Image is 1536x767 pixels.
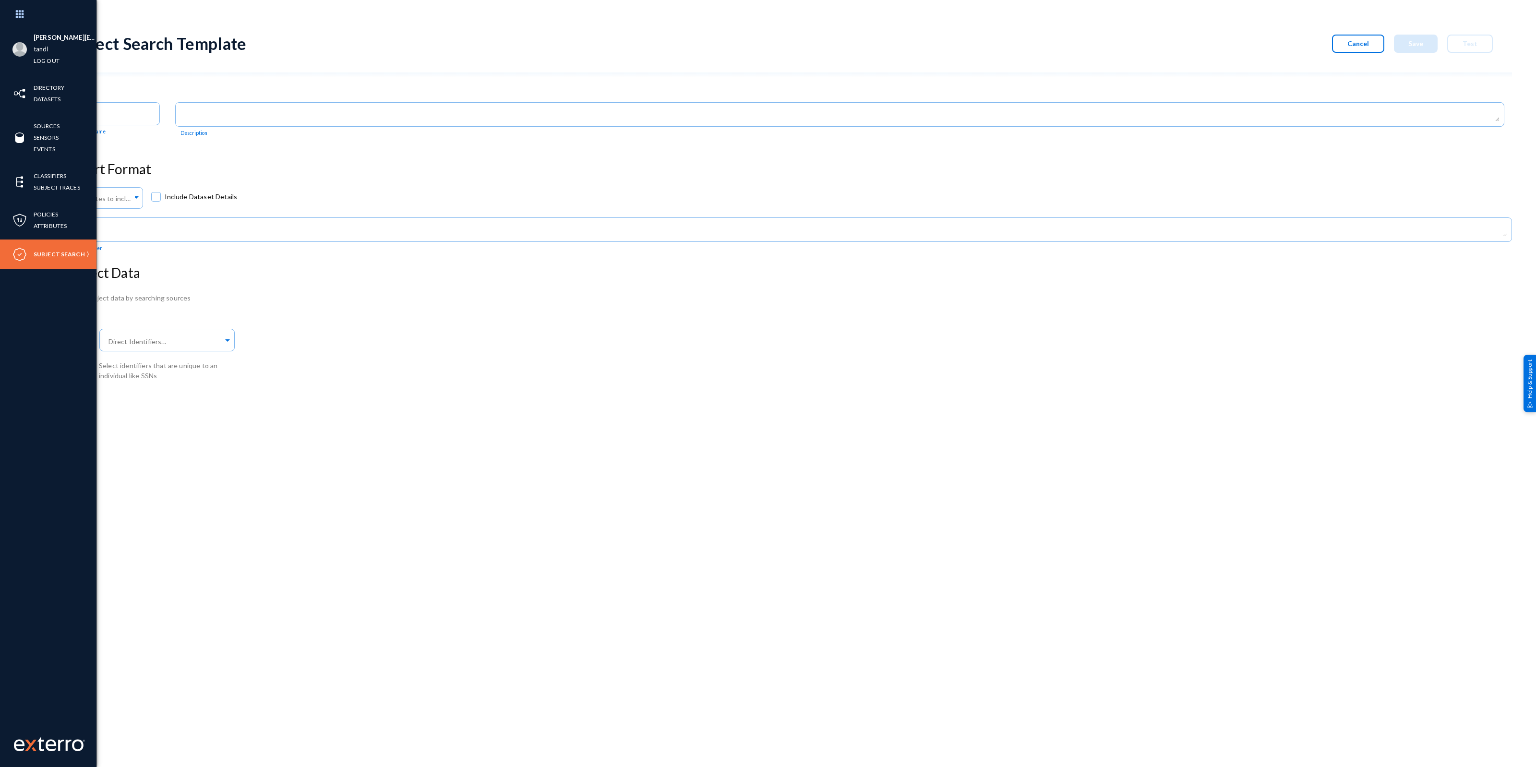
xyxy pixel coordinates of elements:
button: Test [1447,35,1493,53]
a: Datasets [34,94,60,105]
img: icon-compliance.svg [12,247,27,262]
a: Subject Search [34,249,85,260]
mat-hint: Description [180,130,207,136]
span: Include Dataset Details [165,190,238,204]
a: Attributes [34,220,67,231]
a: Policies [34,209,58,220]
img: icon-policies.svg [12,213,27,228]
img: help_support.svg [1527,401,1533,407]
a: Subject Traces [34,182,80,193]
button: Cancel [1332,35,1384,53]
div: Attributes to include in report... [71,190,135,207]
span: Test [1463,39,1477,48]
a: Directory [34,82,64,93]
img: icon-elements.svg [12,175,27,189]
img: blank-profile-picture.png [12,42,27,57]
button: Save [1394,35,1438,53]
div: Select identifiers that are unique to an individual like SSNs [99,360,243,381]
h3: Subject Data [63,265,1512,281]
div: Help & Support [1524,355,1536,412]
span: Cancel [1347,39,1369,48]
a: Sensors [34,132,59,143]
div: Locate subject data by searching sources [63,293,1512,303]
h3: Report Format [63,161,1512,178]
a: tandl [34,44,48,55]
span: Save [1408,39,1423,48]
a: Log out [34,55,60,66]
li: [PERSON_NAME][EMAIL_ADDRESS][DOMAIN_NAME] [34,32,96,44]
a: Classifiers [34,170,66,181]
img: app launcher [5,4,34,24]
img: icon-inventory.svg [12,86,27,101]
a: Sources [34,120,60,132]
img: exterro-work-mark.svg [14,737,85,751]
img: icon-sources.svg [12,131,27,145]
input: Name [72,110,155,119]
img: exterro-logo.svg [25,740,36,751]
div: Subject Search Template [63,34,247,53]
a: Events [34,144,55,155]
